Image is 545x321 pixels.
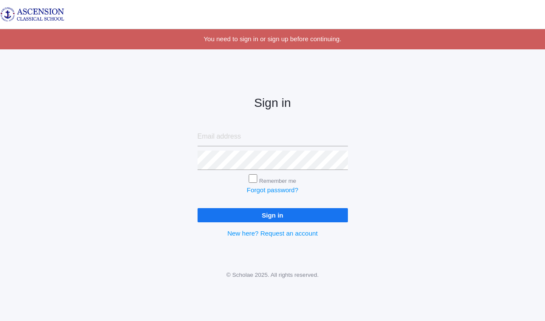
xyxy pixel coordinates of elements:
[198,208,348,222] input: Sign in
[198,97,348,110] h2: Sign in
[198,127,348,146] input: Email address
[259,178,296,184] label: Remember me
[227,230,317,237] a: New here? Request an account
[247,186,298,194] a: Forgot password?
